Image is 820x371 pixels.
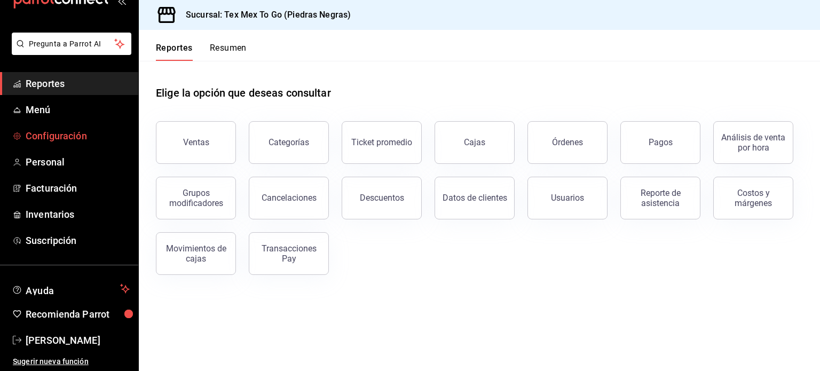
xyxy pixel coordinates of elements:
[342,177,422,219] button: Descuentos
[351,137,412,147] div: Ticket promedio
[713,121,793,164] button: Análisis de venta por hora
[26,282,116,295] span: Ayuda
[26,181,130,195] span: Facturación
[163,243,229,264] div: Movimientos de cajas
[26,233,130,248] span: Suscripción
[262,193,317,203] div: Cancelaciones
[527,121,608,164] button: Órdenes
[269,137,309,147] div: Categorías
[720,188,786,208] div: Costos y márgenes
[13,356,130,367] span: Sugerir nueva función
[249,177,329,219] button: Cancelaciones
[26,155,130,169] span: Personal
[713,177,793,219] button: Costos y márgenes
[26,207,130,222] span: Inventarios
[156,43,193,61] button: Reportes
[527,177,608,219] button: Usuarios
[649,137,673,147] div: Pagos
[443,193,507,203] div: Datos de clientes
[249,121,329,164] button: Categorías
[7,46,131,57] a: Pregunta a Parrot AI
[183,137,209,147] div: Ventas
[551,193,584,203] div: Usuarios
[210,43,247,61] button: Resumen
[256,243,322,264] div: Transacciones Pay
[249,232,329,275] button: Transacciones Pay
[620,177,700,219] button: Reporte de asistencia
[26,333,130,348] span: [PERSON_NAME]
[720,132,786,153] div: Análisis de venta por hora
[26,307,130,321] span: Recomienda Parrot
[435,121,515,164] a: Cajas
[627,188,693,208] div: Reporte de asistencia
[620,121,700,164] button: Pagos
[26,102,130,117] span: Menú
[156,232,236,275] button: Movimientos de cajas
[552,137,583,147] div: Órdenes
[26,129,130,143] span: Configuración
[156,43,247,61] div: navigation tabs
[464,136,486,149] div: Cajas
[360,193,404,203] div: Descuentos
[163,188,229,208] div: Grupos modificadores
[156,177,236,219] button: Grupos modificadores
[29,38,115,50] span: Pregunta a Parrot AI
[156,121,236,164] button: Ventas
[12,33,131,55] button: Pregunta a Parrot AI
[156,85,331,101] h1: Elige la opción que deseas consultar
[435,177,515,219] button: Datos de clientes
[26,76,130,91] span: Reportes
[342,121,422,164] button: Ticket promedio
[177,9,351,21] h3: Sucursal: Tex Mex To Go (Piedras Negras)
